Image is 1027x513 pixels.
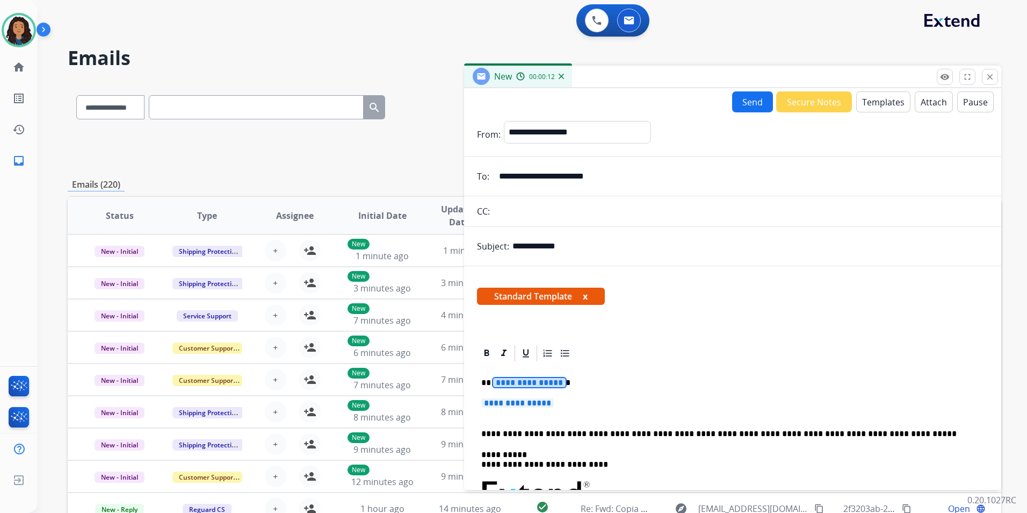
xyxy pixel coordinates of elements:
[477,170,489,183] p: To:
[273,341,278,354] span: +
[441,277,498,289] span: 3 minutes ago
[12,92,25,105] mat-icon: list_alt
[197,209,217,222] span: Type
[441,471,498,482] span: 9 minutes ago
[356,250,409,262] span: 1 minute ago
[583,290,588,303] button: x
[303,405,316,418] mat-icon: person_add
[95,472,144,483] span: New - Initial
[435,203,483,229] span: Updated Date
[95,246,144,257] span: New - Initial
[265,369,286,390] button: +
[273,438,278,451] span: +
[95,407,144,418] span: New - Initial
[940,72,950,82] mat-icon: remove_red_eye
[348,368,370,379] p: New
[172,246,246,257] span: Shipping Protection
[172,472,242,483] span: Customer Support
[172,439,246,451] span: Shipping Protection
[265,304,286,326] button: +
[348,303,370,314] p: New
[479,345,495,361] div: Bold
[95,439,144,451] span: New - Initial
[12,123,25,136] mat-icon: history
[441,374,498,386] span: 7 minutes ago
[177,310,238,322] span: Service Support
[68,178,125,191] p: Emails (220)
[348,465,370,475] p: New
[265,401,286,423] button: +
[303,244,316,257] mat-icon: person_add
[353,379,411,391] span: 7 minutes ago
[529,73,555,81] span: 00:00:12
[441,341,498,353] span: 6 minutes ago
[351,476,414,488] span: 12 minutes ago
[477,288,605,305] span: Standard Template
[303,470,316,483] mat-icon: person_add
[273,276,278,289] span: +
[443,245,496,256] span: 1 minute ago
[95,343,144,354] span: New - Initial
[303,341,316,354] mat-icon: person_add
[348,400,370,411] p: New
[957,91,994,112] button: Pause
[265,433,286,455] button: +
[856,91,910,112] button: Templates
[172,278,246,289] span: Shipping Protection
[441,309,498,321] span: 4 minutes ago
[358,209,407,222] span: Initial Date
[368,101,381,114] mat-icon: search
[967,494,1016,507] p: 0.20.1027RC
[95,375,144,386] span: New - Initial
[496,345,512,361] div: Italic
[276,209,314,222] span: Assignee
[265,240,286,261] button: +
[172,375,242,386] span: Customer Support
[68,47,1001,69] h2: Emails
[353,444,411,455] span: 9 minutes ago
[477,240,509,253] p: Subject:
[303,373,316,386] mat-icon: person_add
[95,278,144,289] span: New - Initial
[273,405,278,418] span: +
[172,343,242,354] span: Customer Support
[12,154,25,167] mat-icon: inbox
[303,276,316,289] mat-icon: person_add
[348,239,370,250] p: New
[353,411,411,423] span: 8 minutes ago
[95,310,144,322] span: New - Initial
[265,466,286,487] button: +
[303,438,316,451] mat-icon: person_add
[303,309,316,322] mat-icon: person_add
[265,337,286,358] button: +
[265,272,286,294] button: +
[348,271,370,282] p: New
[494,70,512,82] span: New
[985,72,995,82] mat-icon: close
[348,336,370,346] p: New
[106,209,134,222] span: Status
[477,205,490,218] p: CC:
[273,373,278,386] span: +
[273,244,278,257] span: +
[518,345,534,361] div: Underline
[348,432,370,443] p: New
[963,72,972,82] mat-icon: fullscreen
[915,91,953,112] button: Attach
[540,345,556,361] div: Ordered List
[441,406,498,418] span: 8 minutes ago
[273,470,278,483] span: +
[273,309,278,322] span: +
[353,347,411,359] span: 6 minutes ago
[477,128,501,141] p: From:
[732,91,773,112] button: Send
[12,61,25,74] mat-icon: home
[557,345,573,361] div: Bullet List
[4,15,34,45] img: avatar
[172,407,246,418] span: Shipping Protection
[353,282,411,294] span: 3 minutes ago
[776,91,852,112] button: Secure Notes
[353,315,411,326] span: 7 minutes ago
[441,438,498,450] span: 9 minutes ago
